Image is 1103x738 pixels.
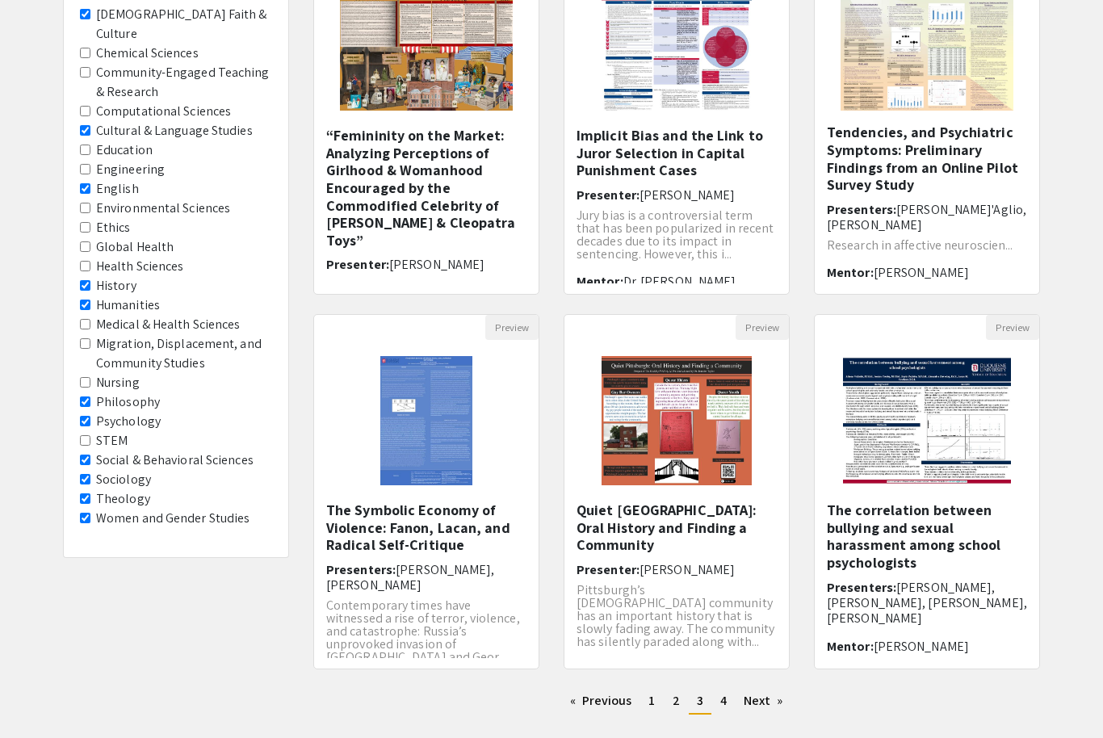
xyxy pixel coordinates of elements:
[827,340,1026,501] img: <p><span style="color: rgb(0, 0, 0);">The correlation between bullying and sexual harassment amon...
[827,239,1027,252] p: Research in affective neuroscien...
[640,187,735,203] span: [PERSON_NAME]
[874,638,969,655] span: [PERSON_NAME]
[814,314,1040,669] div: Open Presentation <p><span style="color: rgb(0, 0, 0);">The correlation between bullying and sexu...
[736,689,791,713] a: Next page
[326,257,526,272] h6: Presenter:
[96,276,136,296] label: History
[585,340,769,501] img: <p>Quiet Pittsburgh: Oral History and Finding a Community</p>
[986,315,1039,340] button: Preview
[736,315,789,340] button: Preview
[96,412,161,431] label: Psychology
[96,199,230,218] label: Environmental Sciences
[326,562,526,593] h6: Presenters:
[827,501,1027,571] h5: The correlation between bullying and sexual harassment among school psychologists
[96,44,199,63] label: Chemical Sciences
[96,121,253,140] label: Cultural & Language Studies
[96,315,241,334] label: Medical & Health Sciences
[577,562,777,577] h6: Presenter:
[96,5,272,44] label: [DEMOGRAPHIC_DATA] Faith & Culture
[96,373,140,392] label: Nursing
[96,451,254,470] label: Social & Behavioral Sciences
[96,431,128,451] label: STEM
[577,209,777,261] p: Jury bias is a controversial term that has been popularized in recent decades due to its impact i...
[577,584,777,648] p: Pittsburgh’s [DEMOGRAPHIC_DATA] community has an important history that is slowly fading away. Th...
[96,334,272,373] label: Migration, Displacement, and Community Studies
[96,296,160,315] label: Humanities
[577,127,777,179] h5: Implicit Bias and the Link to Juror Selection in Capital Punishment Cases
[326,127,526,249] h5: “Femininity on the Market: Analyzing Perceptions of Girlhood & Womanhood Encouraged by the Commod...
[96,237,174,257] label: Global Health
[827,264,874,281] span: Mentor:
[96,179,139,199] label: English
[96,257,184,276] label: Health Sciences
[389,256,484,273] span: [PERSON_NAME]
[673,692,680,709] span: 2
[577,187,777,203] h6: Presenter:
[648,692,655,709] span: 1
[827,638,874,655] span: Mentor:
[364,340,488,501] img: <p>The Symbolic Economy of Violence: Fanon, Lacan, and Radical Self-Critique&nbsp;</p>
[96,509,250,528] label: Women and Gender Studies
[96,218,131,237] label: Ethics
[697,692,703,709] span: 3
[485,315,539,340] button: Preview
[313,314,539,669] div: Open Presentation <p>The Symbolic Economy of Violence: Fanon, Lacan, and Radical Self-Critique&nb...
[640,561,735,578] span: [PERSON_NAME]
[623,273,736,290] span: Dr. [PERSON_NAME]
[326,501,526,554] h5: The Symbolic Economy of Violence: Fanon, Lacan, and Radical Self-Critique
[577,273,623,290] span: Mentor:
[827,202,1027,233] h6: Presenters:
[874,264,969,281] span: [PERSON_NAME]
[827,579,1027,627] span: [PERSON_NAME], [PERSON_NAME], [PERSON_NAME], [PERSON_NAME]
[96,140,153,160] label: Education
[96,63,272,102] label: Community-Engaged Teaching & Research
[827,89,1027,194] h5: Primary Process Thinking, Emotional Personality Tendencies, and Psychiatric Symptoms: Preliminary...
[827,201,1026,233] span: [PERSON_NAME]'Aglio, [PERSON_NAME]
[326,599,526,664] p: Contemporary times have witnessed a rise of terror, violence, and catastrophe: Russia’s unprovoke...
[96,102,231,121] label: Computational Sciences
[96,489,150,509] label: Theology
[720,692,727,709] span: 4
[827,580,1027,627] h6: Presenters:
[564,314,790,669] div: Open Presentation <p>Quiet Pittsburgh: Oral History and Finding a Community</p>
[562,689,640,713] a: Previous page
[96,160,165,179] label: Engineering
[96,470,151,489] label: Sociology
[96,392,160,412] label: Philosophy
[12,665,69,726] iframe: Chat
[326,561,495,593] span: [PERSON_NAME], [PERSON_NAME]
[577,501,777,554] h5: Quiet [GEOGRAPHIC_DATA]: Oral History and Finding a Community
[313,689,1040,715] ul: Pagination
